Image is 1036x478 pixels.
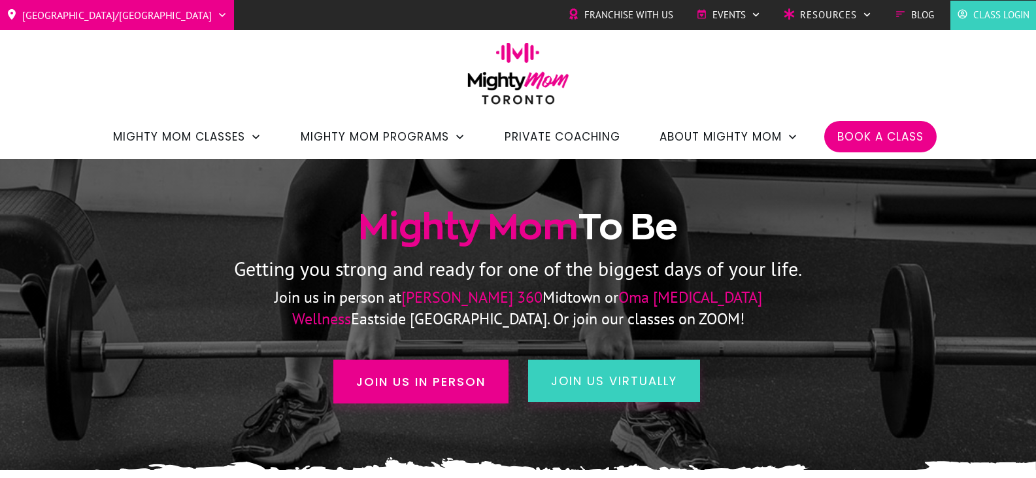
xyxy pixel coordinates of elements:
a: Franchise with Us [568,5,673,25]
a: Private Coaching [505,126,620,148]
a: Book a Class [837,126,924,148]
span: Resources [800,5,857,25]
span: Franchise with Us [584,5,673,25]
a: About Mighty Mom [660,126,798,148]
a: Mighty Mom Classes [113,126,261,148]
span: Mighty Mom [358,207,578,246]
span: Blog [911,5,934,25]
a: Blog [895,5,934,25]
span: Mighty Mom Classes [113,126,245,148]
span: Mighty Mom Programs [301,126,449,148]
a: Mighty Mom Programs [301,126,465,148]
span: Join us in person [356,373,486,390]
span: About Mighty Mom [660,126,782,148]
a: Resources [784,5,872,25]
span: [GEOGRAPHIC_DATA]/[GEOGRAPHIC_DATA] [22,5,212,26]
a: join us virtually [528,360,700,402]
span: Class Login [973,5,1029,25]
p: Join us in person at Midtown or Eastside [GEOGRAPHIC_DATA]. Or join our classes on ZOOM! [219,287,817,330]
span: Events [712,5,746,25]
a: Events [696,5,761,25]
span: [PERSON_NAME] 360 [401,287,543,307]
a: [GEOGRAPHIC_DATA]/[GEOGRAPHIC_DATA] [7,5,227,26]
img: mightymom-logo-toronto [461,43,576,114]
p: Getting you strong and ready for one of the biggest days of your life. [127,252,910,286]
h1: To Be [127,203,910,250]
a: Join us in person [333,360,509,403]
a: Class Login [957,5,1029,25]
span: join us virtually [551,373,677,389]
span: Oma [MEDICAL_DATA] Wellness [292,287,762,328]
